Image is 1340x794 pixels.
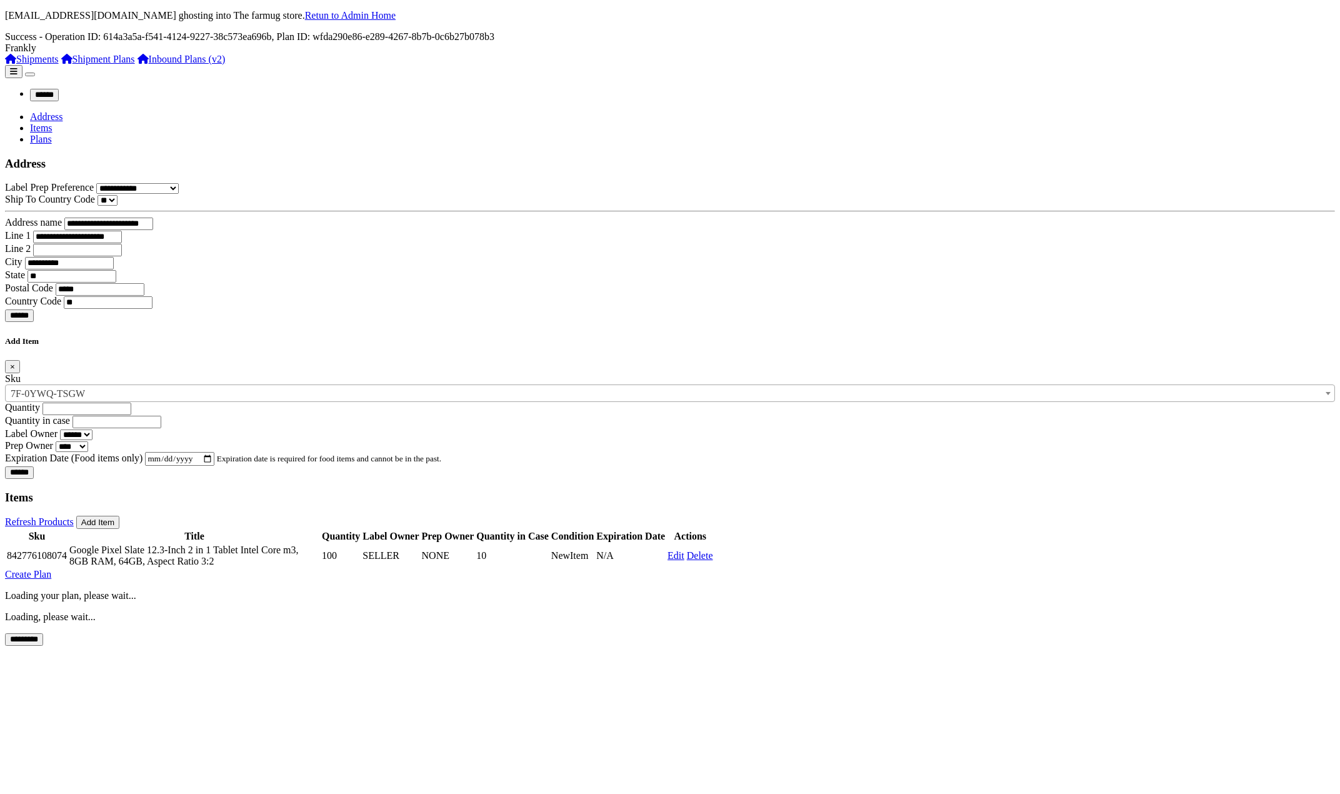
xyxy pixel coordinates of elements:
td: NONE [421,544,475,568]
th: Condition [551,530,594,543]
a: Inbound Plans (v2) [137,54,226,64]
label: Quantity in case [5,415,70,426]
label: Label Owner [5,428,57,439]
th: Sku [6,530,67,543]
a: Plans [30,134,52,144]
div: Success - Operation ID: 614a3a5a-f541-4124-9227-38c573ea696b, Plan ID: wfda290e86-e289-4267-8b7b-... [5,31,1335,43]
label: Ship To Country Code [5,194,95,204]
label: Line 2 [5,243,31,254]
button: Toggle navigation [25,73,35,76]
label: Postal Code [5,283,53,293]
td: Google Pixel Slate 12.3-Inch 2 in 1 Tablet Intel Core m3, 8GB RAM, 64GB, Aspect Ratio 3:2 [69,544,320,568]
td: N/A [596,544,666,568]
label: City [5,256,22,267]
button: Close [5,360,20,373]
th: Title [69,530,320,543]
button: Add Item [76,516,119,529]
th: Actions [667,530,713,543]
p: Loading your plan, please wait... [5,590,1335,601]
th: Quantity [321,530,361,543]
th: Label Owner [362,530,419,543]
td: NewItem [551,544,594,568]
label: Prep Owner [5,440,53,451]
label: Quantity [5,402,40,413]
span: × [10,362,15,371]
td: 100 [321,544,361,568]
h5: Add Item [5,336,1335,346]
a: Shipment Plans [61,54,135,64]
td: 10 [476,544,549,568]
a: Retun to Admin Home [305,10,396,21]
a: Delete [687,550,713,561]
a: Shipments [5,54,59,64]
th: Prep Owner [421,530,475,543]
span: Pro Sanitize Hand Sanitizer, 8 oz Bottles, 1 Carton, 12 bottles each Carton [6,385,1334,403]
h3: Address [5,157,1335,171]
a: Edit [667,550,684,561]
h3: Items [5,491,1335,505]
td: SELLER [362,544,419,568]
p: Loading, please wait... [5,611,1335,623]
label: State [5,269,25,280]
small: Expiration date is required for food items and cannot be in the past. [217,454,441,463]
a: Address [30,111,62,122]
th: Quantity in Case [476,530,549,543]
a: Create Plan [5,569,51,580]
div: Frankly [5,43,1335,54]
a: Items [30,123,52,133]
label: Address name [5,217,62,228]
span: Pro Sanitize Hand Sanitizer, 8 oz Bottles, 1 Carton, 12 bottles each Carton [5,384,1335,402]
th: Expiration Date [596,530,666,543]
a: Refresh Products [5,516,74,527]
label: Country Code [5,296,61,306]
label: Sku [5,373,21,384]
label: Expiration Date (Food items only) [5,453,142,463]
label: Line 1 [5,230,31,241]
td: 842776108074 [6,544,67,568]
label: Label Prep Preference [5,182,94,193]
p: [EMAIL_ADDRESS][DOMAIN_NAME] ghosting into The farmug store. [5,10,1335,21]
